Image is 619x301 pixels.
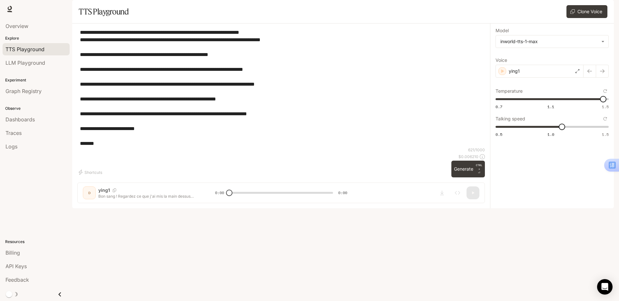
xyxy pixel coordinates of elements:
[602,132,609,137] span: 1.5
[476,163,482,175] p: ⏎
[547,132,554,137] span: 1.0
[547,104,554,109] span: 1.1
[597,279,613,295] div: Open Intercom Messenger
[496,117,525,121] p: Talking speed
[476,163,482,171] p: CTRL +
[77,167,105,177] button: Shortcuts
[602,104,609,109] span: 1.5
[496,58,507,62] p: Voice
[496,28,509,33] p: Model
[496,89,523,93] p: Temperature
[496,132,502,137] span: 0.5
[509,68,520,74] p: ying1
[602,115,609,122] button: Reset to default
[566,5,607,18] button: Clone Voice
[496,104,502,109] span: 0.7
[602,88,609,95] button: Reset to default
[458,154,478,159] p: $ 0.006210
[500,38,598,45] div: inworld-tts-1-max
[79,5,129,18] h1: TTS Playground
[451,161,485,177] button: GenerateCTRL +⏎
[496,35,608,48] div: inworld-tts-1-max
